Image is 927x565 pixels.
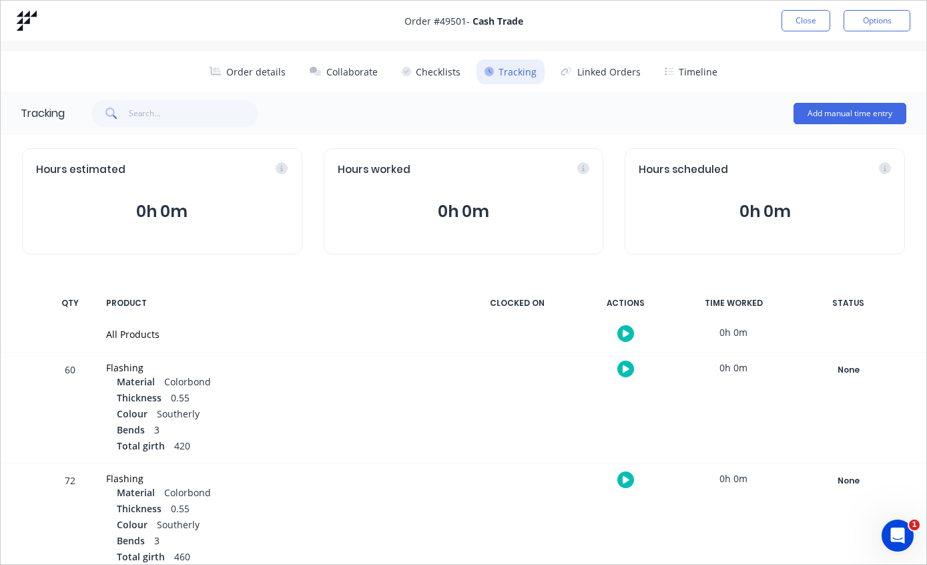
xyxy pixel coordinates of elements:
span: Bends [117,534,145,548]
button: None [800,361,897,379]
div: PRODUCT [98,289,459,317]
span: Hours estimated [36,162,125,178]
span: 1 [909,520,920,530]
div: QTY [50,289,90,317]
button: Timeline [657,59,725,84]
div: Tracking [21,106,65,122]
div: Southerly [117,407,451,423]
button: None [800,472,897,490]
button: 0h 0m [36,199,288,224]
img: Factory [17,11,37,31]
div: Flashing [106,472,451,486]
button: Collaborate [302,59,386,84]
div: None [800,361,896,379]
button: 0h 0m [338,199,590,224]
span: Colour [117,407,147,421]
div: 0h 0m [683,463,784,494]
div: Colorbond [117,486,451,502]
strong: Cash Trade [473,15,523,27]
span: Total girth [117,550,165,564]
button: Options [844,10,910,31]
div: STATUS [792,289,905,317]
span: Material [117,375,155,389]
button: Order details [202,59,294,84]
div: All Products [106,327,451,341]
span: Thickness [117,391,162,405]
div: 60 [50,355,90,463]
input: Search... [129,100,259,127]
span: Total girth [117,439,165,453]
span: Material [117,486,155,500]
div: CLOCKED ON [467,289,567,317]
div: Southerly [117,518,451,534]
div: ACTIONS [575,289,675,317]
div: Colorbond [117,375,451,391]
div: 0h 0m [683,317,784,347]
div: TIME WORKED [683,289,784,317]
span: Order # 49501 - [404,14,523,28]
button: Linked Orders [553,59,649,84]
div: 0.55 [117,391,451,407]
span: Hours worked [338,162,410,178]
div: 420 [117,439,451,455]
span: Thickness [117,502,162,516]
div: 0h 0m [683,353,784,383]
button: 0h 0m [639,199,891,224]
div: Flashing [106,361,451,375]
iframe: Intercom live chat [882,520,914,552]
span: Colour [117,518,147,532]
button: Checklists [394,59,469,84]
span: Bends [117,423,145,437]
button: Add manual time entry [794,103,906,124]
div: 3 [117,534,451,550]
span: Hours scheduled [639,162,728,178]
button: Tracking [477,59,545,84]
button: Close [782,10,830,31]
div: None [800,472,896,490]
div: 0.55 [117,502,451,518]
div: 3 [117,423,451,439]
